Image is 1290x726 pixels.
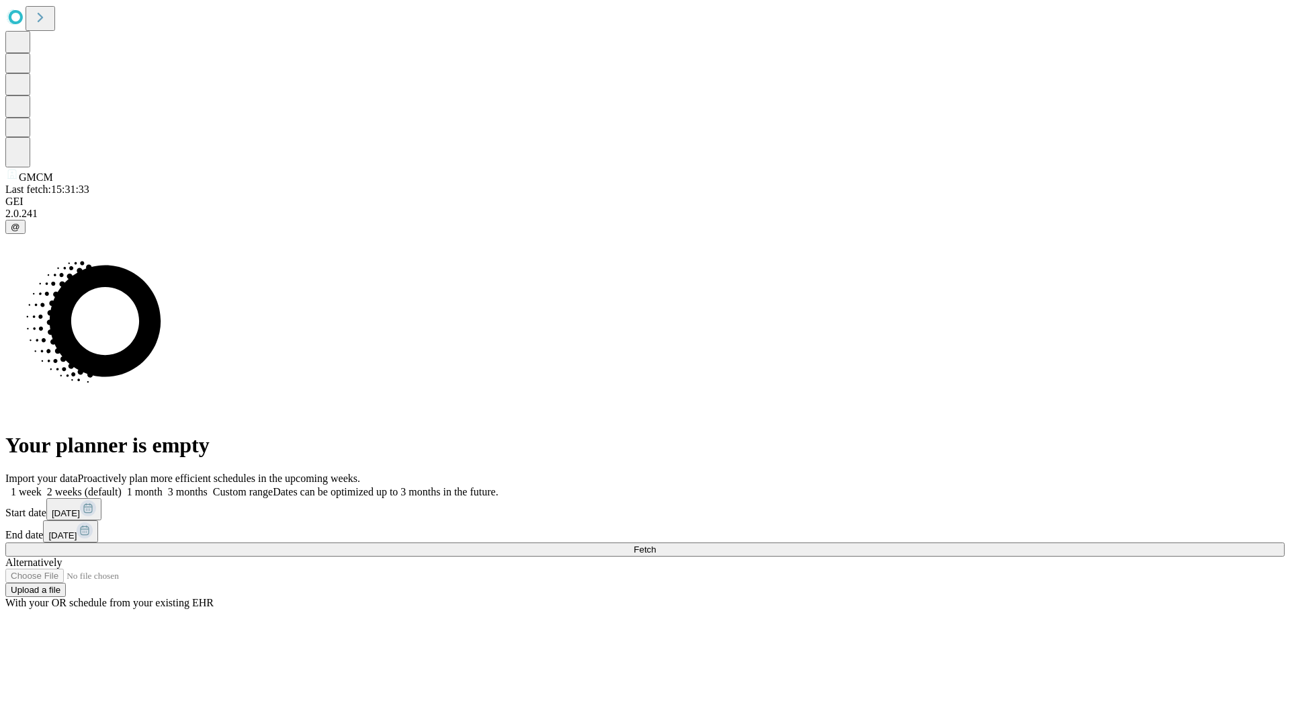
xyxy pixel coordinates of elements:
[5,557,62,568] span: Alternatively
[5,542,1285,557] button: Fetch
[273,486,498,497] span: Dates can be optimized up to 3 months in the future.
[46,498,101,520] button: [DATE]
[5,196,1285,208] div: GEI
[127,486,163,497] span: 1 month
[5,520,1285,542] div: End date
[48,530,77,540] span: [DATE]
[52,508,80,518] span: [DATE]
[11,486,42,497] span: 1 week
[168,486,208,497] span: 3 months
[634,544,656,555] span: Fetch
[5,583,66,597] button: Upload a file
[78,473,360,484] span: Proactively plan more efficient schedules in the upcoming weeks.
[5,498,1285,520] div: Start date
[43,520,98,542] button: [DATE]
[5,208,1285,220] div: 2.0.241
[19,171,53,183] span: GMCM
[5,220,26,234] button: @
[11,222,20,232] span: @
[5,433,1285,458] h1: Your planner is empty
[47,486,122,497] span: 2 weeks (default)
[213,486,273,497] span: Custom range
[5,473,78,484] span: Import your data
[5,184,89,195] span: Last fetch: 15:31:33
[5,597,214,608] span: With your OR schedule from your existing EHR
